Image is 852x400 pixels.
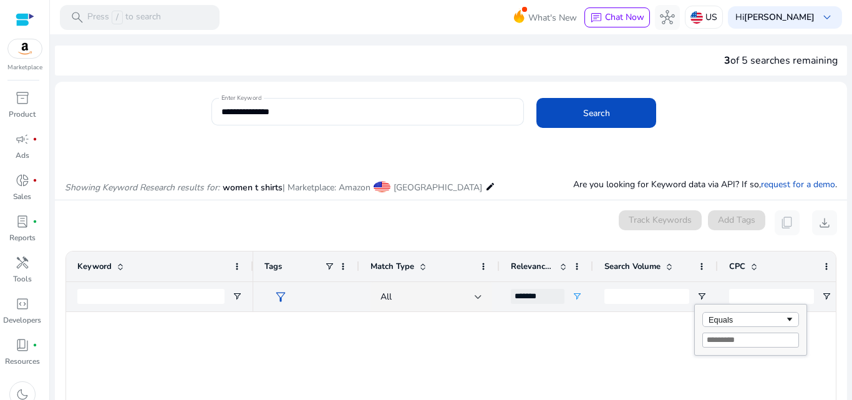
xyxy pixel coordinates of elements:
span: campaign [15,132,30,147]
p: Resources [5,356,40,367]
p: Press to search [87,11,161,24]
button: chatChat Now [584,7,650,27]
p: Hi [735,13,815,22]
span: Match Type [370,261,414,272]
span: Search Volume [604,261,661,272]
span: / [112,11,123,24]
i: Showing Keyword Research results for: [65,182,220,193]
p: Ads [16,150,29,161]
button: Search [536,98,656,128]
div: Equals [709,315,785,324]
div: of 5 searches remaining [724,53,838,68]
span: code_blocks [15,296,30,311]
span: fiber_manual_record [32,178,37,183]
span: chat [590,12,603,24]
span: What's New [528,7,577,29]
span: lab_profile [15,214,30,229]
input: Filter Value [702,333,799,348]
img: us.svg [690,11,703,24]
span: fiber_manual_record [32,219,37,224]
button: Open Filter Menu [232,291,242,301]
input: Keyword Filter Input [77,289,225,304]
p: Are you looking for Keyword data via API? If so, . [573,178,837,191]
span: All [380,291,392,303]
span: Chat Now [605,11,644,23]
input: CPC Filter Input [729,289,814,304]
p: Sales [13,191,31,202]
b: [PERSON_NAME] [744,11,815,23]
div: Column Filter [694,304,807,356]
p: US [705,6,717,28]
span: donut_small [15,173,30,188]
div: Filtering operator [702,312,799,327]
span: Tags [264,261,282,272]
a: request for a demo [761,178,835,190]
p: Product [9,109,36,120]
span: | Marketplace: Amazon [283,182,370,193]
img: amazon.svg [8,39,42,58]
mat-label: Enter Keyword [221,94,261,102]
button: download [812,210,837,235]
span: Search [583,107,610,120]
input: Search Volume Filter Input [604,289,689,304]
p: Marketplace [7,63,42,72]
button: Open Filter Menu [697,291,707,301]
span: 3 [724,54,730,67]
span: filter_alt [273,290,288,305]
span: fiber_manual_record [32,343,37,348]
span: handyman [15,255,30,270]
span: Relevance Score [511,261,554,272]
span: download [817,215,832,230]
span: women t shirts [223,182,283,193]
span: Keyword [77,261,112,272]
span: fiber_manual_record [32,137,37,142]
span: search [70,10,85,25]
p: Reports [9,232,36,243]
span: book_4 [15,338,30,353]
span: inventory_2 [15,90,30,105]
button: hub [655,5,680,30]
span: hub [660,10,675,25]
button: Open Filter Menu [572,291,582,301]
p: Tools [13,273,32,285]
p: Developers [3,315,41,326]
span: CPC [729,261,745,272]
span: [GEOGRAPHIC_DATA] [394,182,482,193]
button: Open Filter Menu [821,291,831,301]
mat-icon: edit [485,179,495,194]
span: keyboard_arrow_down [820,10,835,25]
